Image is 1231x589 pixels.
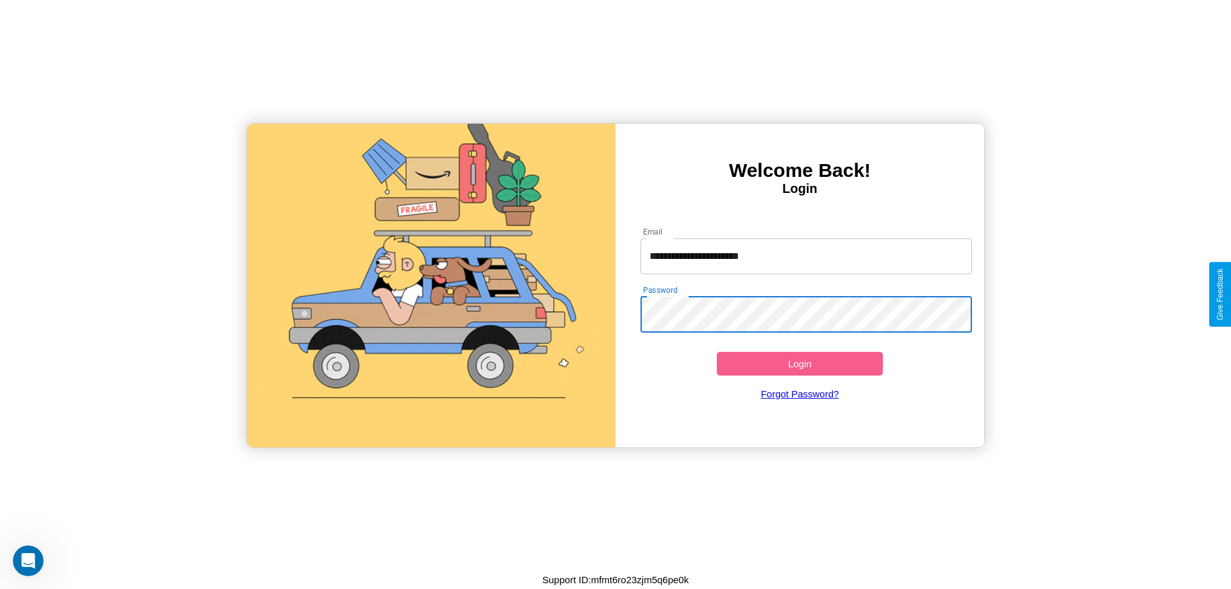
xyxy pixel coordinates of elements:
[643,226,663,237] label: Email
[542,571,689,588] p: Support ID: mfmt6ro23zjm5q6pe0k
[247,124,615,447] img: gif
[615,181,984,196] h4: Login
[634,376,966,412] a: Forgot Password?
[1216,269,1225,320] div: Give Feedback
[717,352,883,376] button: Login
[615,160,984,181] h3: Welcome Back!
[643,285,677,295] label: Password
[13,545,44,576] iframe: Intercom live chat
